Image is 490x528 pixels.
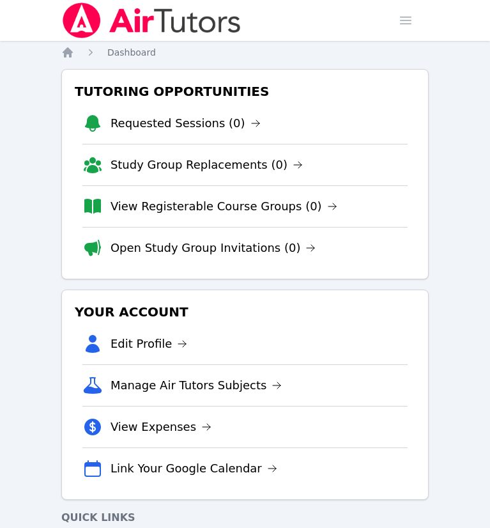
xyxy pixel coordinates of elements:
h3: Your Account [72,300,418,323]
a: Requested Sessions (0) [111,114,261,132]
a: Manage Air Tutors Subjects [111,377,282,394]
a: Open Study Group Invitations (0) [111,239,316,257]
a: Edit Profile [111,335,188,353]
a: View Expenses [111,418,211,436]
nav: Breadcrumb [61,46,429,59]
img: Air Tutors [61,3,242,38]
h3: Tutoring Opportunities [72,80,418,103]
h4: Quick Links [61,510,429,525]
a: Dashboard [107,46,156,59]
a: Link Your Google Calendar [111,460,277,478]
a: Study Group Replacements (0) [111,156,303,174]
a: View Registerable Course Groups (0) [111,198,337,215]
span: Dashboard [107,47,156,58]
